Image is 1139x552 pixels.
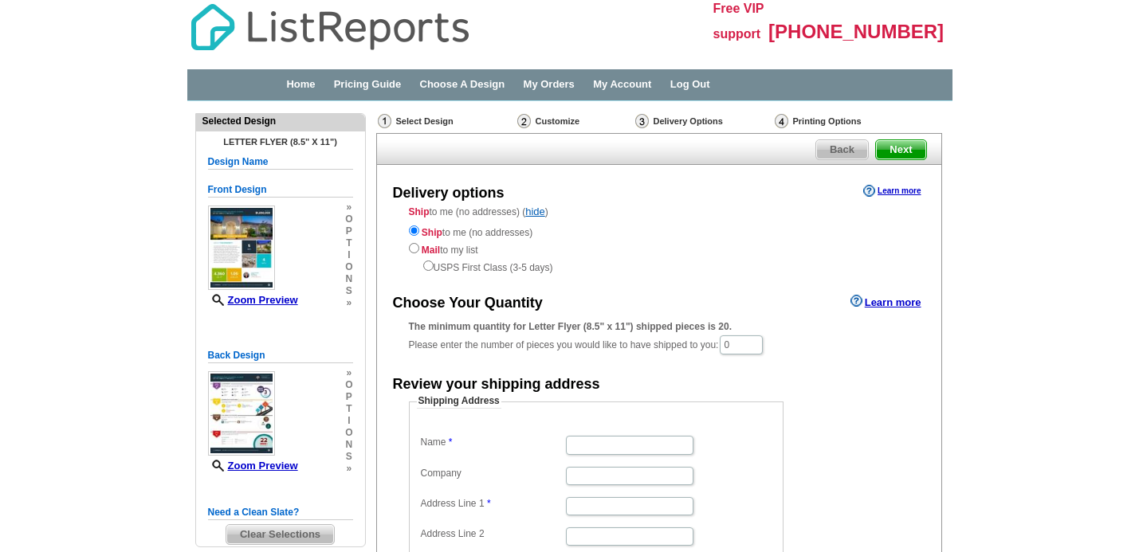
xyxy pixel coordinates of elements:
h5: Design Name [208,155,353,170]
span: n [345,439,352,451]
a: Home [286,78,315,90]
span: o [345,213,352,225]
img: small-thumb.jpg [208,206,275,290]
a: Learn more [850,295,921,307]
h5: Front Design [208,182,353,198]
span: » [345,202,352,213]
img: small-thumb.jpg [208,371,275,456]
span: Free VIP support [713,2,764,41]
a: Learn more [863,185,921,198]
label: Address Line 2 [421,527,564,541]
div: The minimum quantity for Letter Flyer (8.5" x 11") shipped pieces is 20. [409,319,909,334]
span: n [345,273,352,285]
span: s [345,451,352,463]
div: Please enter the number of pieces you would like to have shipped to you: [409,319,909,356]
div: Printing Options [773,113,915,129]
h5: Back Design [208,348,353,363]
div: USPS First Class (3-5 days) [409,257,909,275]
div: to me (no addresses) to my list [409,222,909,275]
span: p [345,225,352,237]
span: o [345,379,352,391]
label: Address Line 1 [421,497,564,511]
img: Customize [517,114,531,128]
a: hide [525,206,545,217]
div: Delivery Options [634,113,773,133]
div: Customize [516,113,634,129]
span: » [345,463,352,475]
a: Choose A Design [420,78,505,90]
a: Zoom Preview [208,294,298,306]
a: Log Out [670,78,710,90]
span: o [345,427,352,439]
img: Delivery Options [635,114,649,128]
h4: Letter Flyer (8.5" x 11") [208,137,353,147]
span: » [345,297,352,309]
div: Review your shipping address [393,374,600,395]
span: [PHONE_NUMBER] [768,21,944,42]
span: o [345,261,352,273]
a: Pricing Guide [334,78,402,90]
legend: Shipping Address [417,394,501,409]
div: Delivery options [393,183,505,204]
img: Select Design [378,114,391,128]
div: Selected Design [196,114,365,128]
strong: Mail [422,245,440,256]
h5: Need a Clean Slate? [208,505,353,520]
span: Clear Selections [226,525,334,544]
strong: Ship [422,227,442,238]
span: t [345,403,352,415]
a: My Orders [524,78,575,90]
label: Company [421,467,564,480]
a: Zoom Preview [208,460,298,472]
img: Printing Options & Summary [775,114,788,128]
div: Select Design [376,113,516,133]
span: » [345,367,352,379]
span: p [345,391,352,403]
label: Name [421,436,564,449]
span: Back [816,140,868,159]
a: My Account [593,78,651,90]
div: Choose Your Quantity [393,293,543,314]
a: Back [815,139,869,160]
span: i [345,415,352,427]
strong: Ship [409,206,430,217]
span: s [345,285,352,297]
span: t [345,237,352,249]
span: i [345,249,352,261]
div: to me (no addresses) ( ) [377,205,941,275]
span: Next [876,140,925,159]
